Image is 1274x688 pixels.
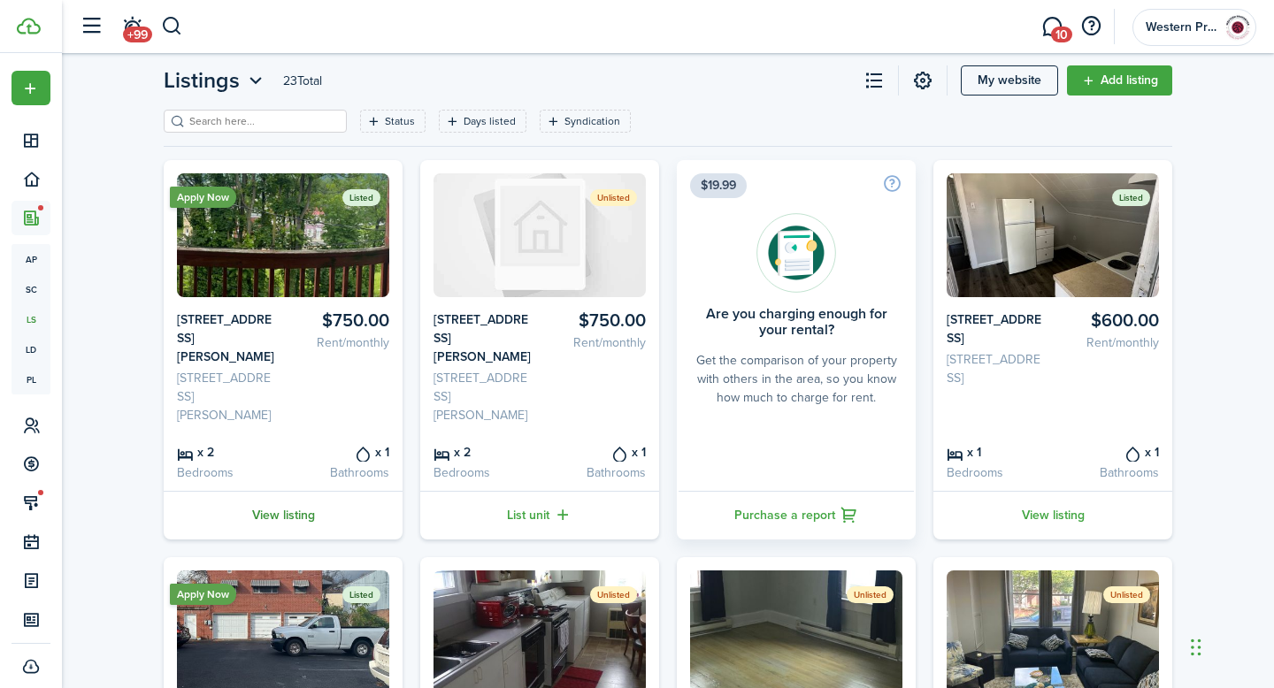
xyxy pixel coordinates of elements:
status: Unlisted [847,586,894,603]
a: Notifications [115,4,149,50]
a: ld [12,334,50,364]
ribbon: Apply Now [170,584,236,605]
card-listing-title: [STREET_ADDRESS][PERSON_NAME] [177,310,277,366]
a: View listing [164,491,403,539]
status: Unlisted [1103,586,1150,603]
img: Listing avatar [434,173,646,297]
card-listing-title: $600.00 [1060,310,1160,331]
card-listing-title: $750.00 [547,310,647,331]
span: +99 [123,27,152,42]
button: Open menu [12,71,50,105]
header-page-total: 23 Total [283,72,322,90]
card-listing-title: [STREET_ADDRESS] [947,310,1047,348]
card-listing-description: [STREET_ADDRESS] [947,350,1047,387]
card-description: Get the comparison of your property with others in the area, so you know how much to charge for r... [690,351,902,407]
card-listing-title: x 1 [547,442,647,462]
img: TenantCloud [17,18,41,34]
span: Western Properties, LLP [1146,21,1216,34]
a: My website [961,65,1058,96]
img: Listing avatar [947,173,1159,297]
filter-tag-label: Days listed [464,113,516,129]
card-listing-description: Bathrooms [547,463,647,482]
button: Listings [164,65,267,96]
button: Open menu [164,65,267,96]
span: Listings [164,65,240,96]
card-listing-description: Bedrooms [434,463,533,482]
img: Listing avatar [177,173,389,297]
button: Open sidebar [74,10,108,43]
card-listing-description: Bedrooms [177,463,277,482]
card-listing-title: [STREET_ADDRESS][PERSON_NAME] [434,310,533,366]
card-listing-title: x 1 [1060,442,1160,462]
input: Search here... [185,113,341,130]
card-listing-description: Bathrooms [1060,463,1160,482]
span: $19.99 [690,173,747,198]
card-listing-description: Bedrooms [947,463,1047,482]
a: sc [12,274,50,304]
filter-tag-label: Status [385,113,415,129]
ribbon: Apply Now [170,187,236,208]
card-listing-description: Rent/monthly [290,333,390,352]
filter-tag: Open filter [540,110,631,133]
a: ls [12,304,50,334]
a: Add listing [1067,65,1172,96]
a: ap [12,244,50,274]
card-listing-title: x 2 [177,442,277,462]
img: Western Properties, LLP [1224,13,1252,42]
status: Unlisted [590,189,637,206]
status: Listed [342,189,380,206]
card-title: Are you charging enough for your rental? [690,306,902,338]
filter-tag: Open filter [360,110,426,133]
card-listing-title: x 1 [290,442,390,462]
a: Purchase a report [677,491,916,539]
card-listing-description: [STREET_ADDRESS][PERSON_NAME] [434,369,533,424]
status: Listed [342,586,380,603]
filter-tag: Open filter [439,110,526,133]
iframe: Chat Widget [1186,603,1274,688]
div: Drag [1191,621,1201,674]
card-listing-title: x 2 [434,442,533,462]
span: 10 [1051,27,1072,42]
button: Open resource center [1076,11,1106,42]
card-listing-title: x 1 [947,442,1047,462]
a: List unit [420,491,659,539]
card-listing-title: $750.00 [290,310,390,331]
card-listing-description: Rent/monthly [547,333,647,352]
img: Rentability report avatar [756,213,836,293]
card-listing-description: Bathrooms [290,463,390,482]
a: Messaging [1035,4,1069,50]
filter-tag-label: Syndication [564,113,620,129]
status: Listed [1112,189,1150,206]
card-listing-description: Rent/monthly [1060,333,1160,352]
a: pl [12,364,50,394]
card-listing-description: [STREET_ADDRESS][PERSON_NAME] [177,369,277,424]
status: Unlisted [590,586,637,603]
a: View listing [933,491,1172,539]
button: Search [161,11,183,42]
